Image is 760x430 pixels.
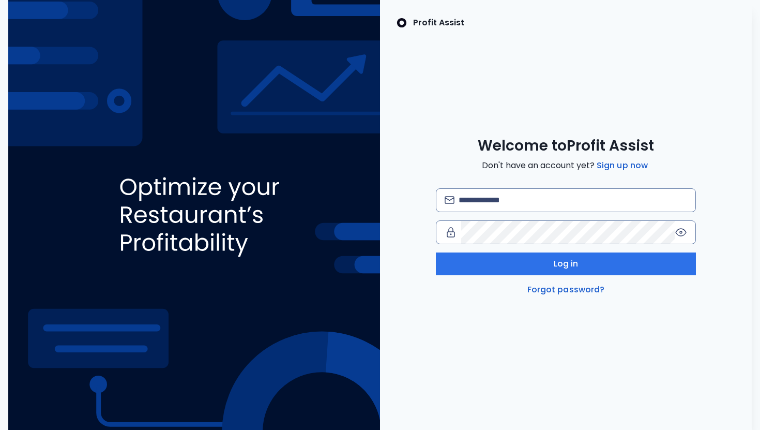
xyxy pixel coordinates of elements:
img: email [445,196,454,204]
span: Welcome to Profit Assist [478,137,654,155]
a: Forgot password? [525,284,607,296]
span: Log in [554,258,579,270]
img: SpotOn Logo [397,17,407,29]
p: Profit Assist [413,17,464,29]
button: Log in [436,253,696,275]
a: Sign up now [595,159,650,172]
span: Don't have an account yet? [482,159,650,172]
